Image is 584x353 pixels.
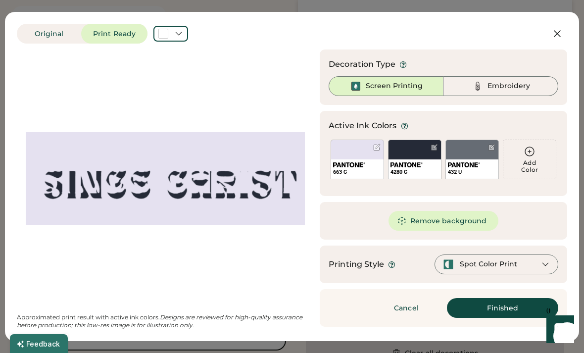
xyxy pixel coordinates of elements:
[390,162,423,167] img: 1024px-Pantone_logo.svg.png
[329,58,383,70] div: Decoration Type
[81,24,147,44] button: Print Ready
[503,159,556,173] div: Add Color
[390,168,439,176] div: 4280 C
[329,258,374,270] div: Printing Style
[372,298,441,318] button: Cancel
[329,120,387,132] div: Active Ink Colors
[366,81,423,91] div: Screen Printing
[487,81,530,91] div: Embroidery
[333,168,382,176] div: 663 C
[476,80,488,92] img: Thread%20-%20Unselected.svg
[333,162,365,167] img: 1024px-Pantone_logo.svg.png
[447,298,558,318] button: Finished
[460,259,517,269] div: Spot Color Print
[17,313,304,329] em: Designs are reviewed for high-quality assurance before production; this low-res image is for illu...
[448,168,496,176] div: 432 U
[17,313,305,328] em: Designs are reviewed for high-quality assurance before production; this low-res image is for illu...
[448,162,480,167] img: 1024px-Pantone_logo.svg.png
[329,258,384,270] div: Printing Style
[460,259,505,269] div: Spot Color Print
[17,24,81,44] button: Original
[373,81,416,91] div: Screen Printing
[443,259,454,270] img: spot-color-green.svg
[389,211,499,231] button: Remove background
[397,211,489,231] button: Remove background
[537,308,580,351] iframe: Front Chat
[329,120,397,132] div: Active Ink Colors
[472,80,484,92] img: Thread%20-%20Unselected.svg
[492,81,525,91] div: Embroidery
[17,313,314,329] div: Approximated print result with active ink colors.
[329,58,395,70] div: Decoration Type
[357,80,369,92] img: Ink%20-%20Selected.svg
[350,80,362,92] img: Ink%20-%20Selected.svg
